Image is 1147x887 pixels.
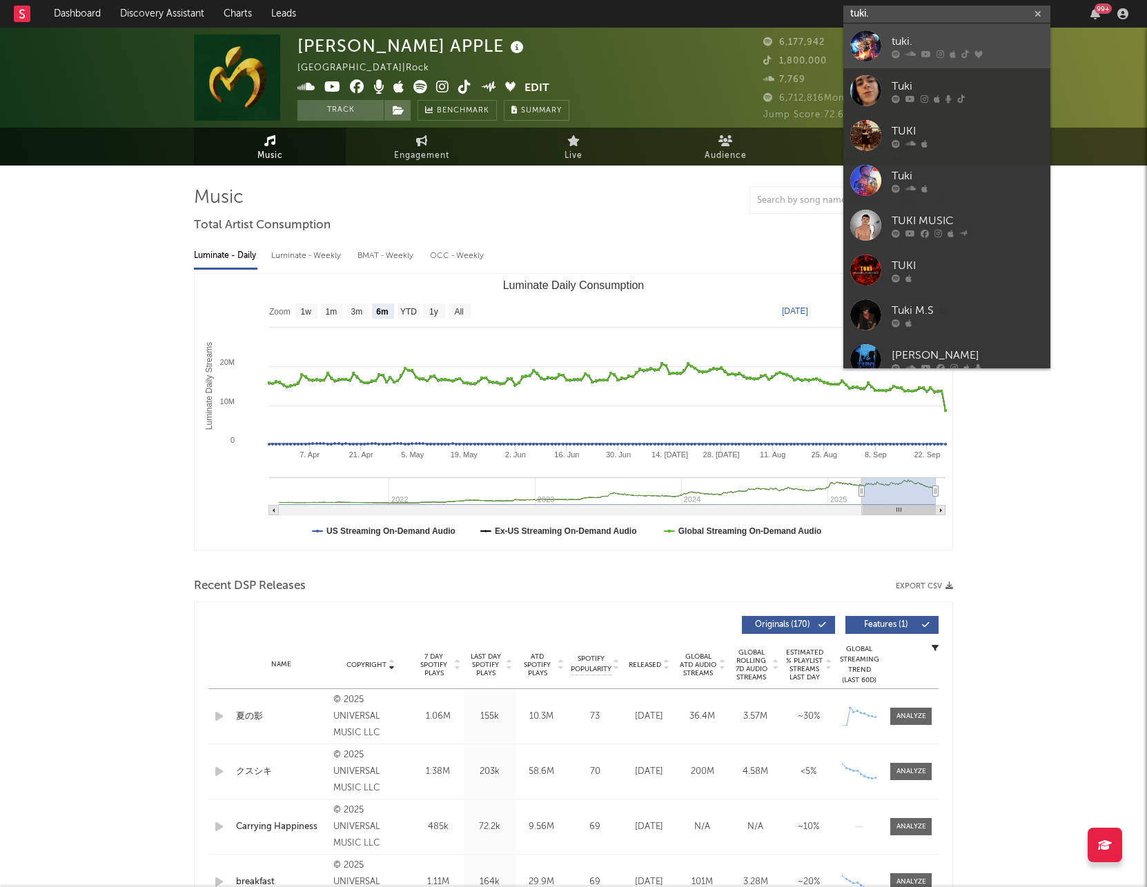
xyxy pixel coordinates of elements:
[751,621,814,629] span: Originals ( 170 )
[629,661,661,669] span: Released
[914,450,940,459] text: 22. Sep
[782,306,808,316] text: [DATE]
[763,94,908,103] span: 6,712,816 Monthly Listeners
[626,710,672,724] div: [DATE]
[194,128,346,166] a: Music
[732,820,778,834] div: N/A
[732,765,778,779] div: 4.58M
[498,128,649,166] a: Live
[892,168,1043,184] div: Tuki
[812,450,837,459] text: 25. Aug
[732,710,778,724] div: 3.57M
[732,648,770,681] span: Global Rolling 7D Audio Streams
[843,292,1050,337] a: Tuki M.S
[236,659,326,670] div: Name
[571,654,611,675] span: Spotify Popularity
[703,450,740,459] text: 28. [DATE]
[271,244,344,268] div: Luminate - Weekly
[554,450,579,459] text: 16. Jun
[400,307,417,317] text: YTD
[301,307,312,317] text: 1w
[843,158,1050,203] a: Tuki
[865,450,887,459] text: 8. Sep
[679,820,725,834] div: N/A
[763,75,805,84] span: 7,769
[892,78,1043,94] div: Tuki
[843,248,1050,292] a: TUKI
[236,710,326,724] a: 夏の影
[679,710,725,724] div: 36.4M
[454,307,463,317] text: All
[571,820,619,834] div: 69
[297,100,384,121] button: Track
[351,307,363,317] text: 3m
[525,80,549,97] button: Edit
[896,582,953,590] button: Export CSV
[606,450,631,459] text: 30. Jun
[357,244,416,268] div: BMAT - Weekly
[346,661,386,669] span: Copyright
[519,710,564,724] div: 10.3M
[437,103,489,119] span: Benchmark
[194,578,306,595] span: Recent DSP Releases
[892,33,1043,50] div: tuki.
[760,450,785,459] text: 11. Aug
[326,307,337,317] text: 1m
[519,765,564,779] div: 58.6M
[467,652,504,677] span: Last Day Spotify Plays
[430,244,485,268] div: OCC - Weekly
[679,765,725,779] div: 200M
[415,765,460,779] div: 1.38M
[297,34,527,57] div: [PERSON_NAME] APPLE
[415,820,460,834] div: 485k
[565,148,582,164] span: Live
[467,765,512,779] div: 203k
[750,195,896,206] input: Search by song name or URL
[839,644,880,686] div: Global Streaming Trend (Last 60D)
[519,652,556,677] span: ATD Spotify Plays
[626,820,672,834] div: [DATE]
[785,710,832,724] div: ~ 30 %
[1090,8,1100,19] button: 99+
[843,6,1050,23] input: Search for artists
[346,128,498,166] a: Engagement
[854,621,918,629] span: Features ( 1 )
[495,526,637,536] text: Ex-US Streaming On-Demand Audio
[892,302,1043,319] div: Tuki M.S
[269,307,291,317] text: Zoom
[763,38,825,47] span: 6,177,942
[571,765,619,779] div: 70
[892,212,1043,229] div: TUKI MUSIC
[195,274,952,550] svg: Luminate Daily Consumption
[236,765,326,779] a: クスシキ
[503,279,645,291] text: Luminate Daily Consumption
[843,113,1050,158] a: TUKI
[1095,3,1112,14] div: 99 +
[467,820,512,834] div: 72.2k
[401,450,424,459] text: 5. May
[843,337,1050,382] a: [PERSON_NAME]
[231,436,235,444] text: 0
[892,347,1043,363] div: [PERSON_NAME]
[418,100,497,121] a: Benchmark
[649,128,801,166] a: Audience
[843,203,1050,248] a: TUKI MUSIC
[333,802,409,852] div: © 2025 UNIVERSAL MUSIC LLC
[651,450,688,459] text: 14. [DATE]
[505,450,526,459] text: 2. Jun
[892,123,1043,139] div: TUKI
[801,128,953,166] a: Playlists/Charts
[300,450,320,459] text: 7. Apr
[763,57,827,66] span: 1,800,000
[843,23,1050,68] a: tuki.
[845,616,939,634] button: Features(1)
[297,60,445,77] div: [GEOGRAPHIC_DATA] | Rock
[742,616,835,634] button: Originals(170)
[257,148,283,164] span: Music
[429,307,438,317] text: 1y
[376,307,388,317] text: 6m
[892,257,1043,274] div: TUKI
[467,710,512,724] div: 155k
